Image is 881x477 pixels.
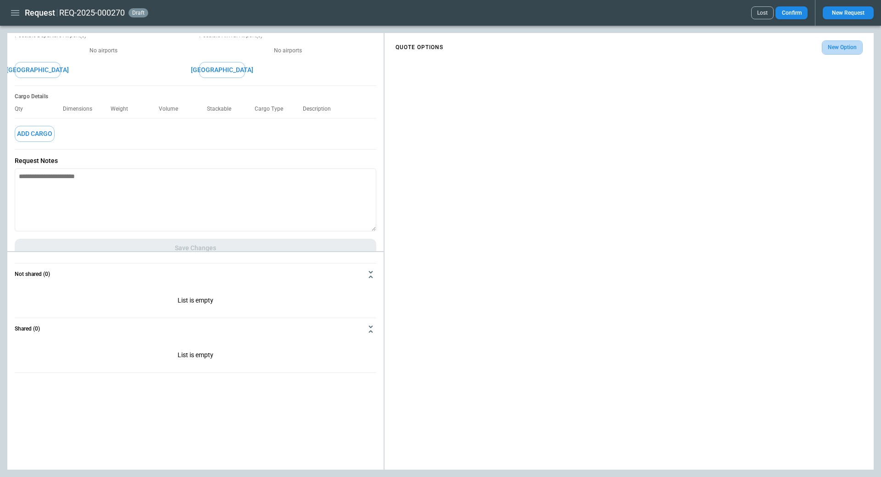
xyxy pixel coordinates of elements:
button: Not shared (0) [15,264,376,286]
button: Add Cargo [15,126,55,142]
p: List is empty [15,286,376,318]
button: New Option [822,40,863,55]
div: Not shared (0) [15,286,376,318]
p: Weight [111,106,135,112]
p: Request Notes [15,157,376,165]
h4: QUOTE OPTIONS [396,45,443,50]
p: Cargo Type [255,106,290,112]
button: Lost [751,6,774,19]
span: draft [130,10,146,16]
h6: Not shared (0) [15,271,50,277]
p: Dimensions [63,106,100,112]
p: Volume [159,106,185,112]
h2: REQ-2025-000270 [59,7,125,18]
p: Stackable [207,106,239,112]
button: New Request [823,6,874,19]
p: List is empty [15,340,376,372]
button: [GEOGRAPHIC_DATA] [15,62,61,78]
h6: Shared (0) [15,326,40,332]
p: Description [303,106,338,112]
button: [GEOGRAPHIC_DATA] [199,62,245,78]
div: Not shared (0) [15,340,376,372]
h1: Request [25,7,55,18]
p: No airports [199,47,376,55]
button: Confirm [775,6,808,19]
p: Qty [15,106,30,112]
h6: Cargo Details [15,93,376,100]
div: scrollable content [385,37,874,58]
p: No airports [15,47,192,55]
button: Shared (0) [15,318,376,340]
